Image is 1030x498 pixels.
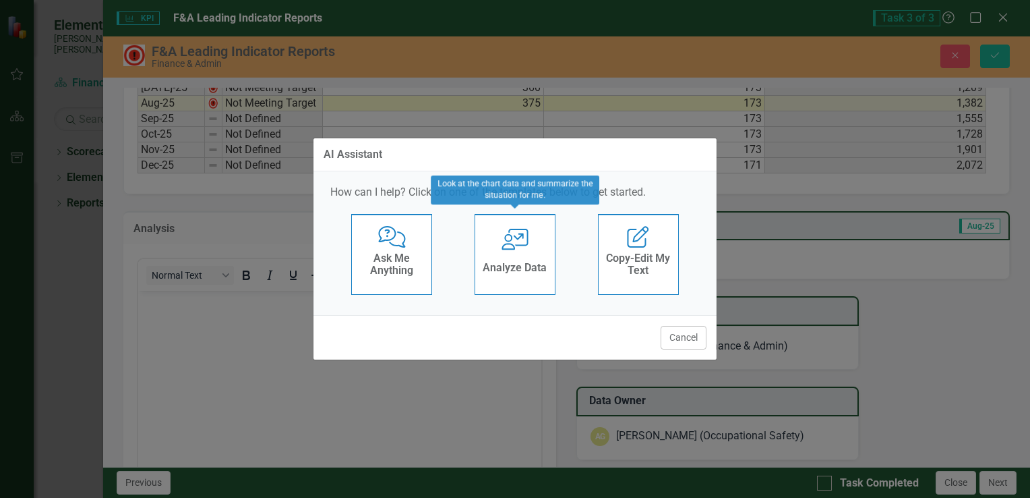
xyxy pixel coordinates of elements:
h4: Analyze Data [483,262,547,274]
h4: Ask Me Anything [359,252,425,276]
div: AI Assistant [324,148,382,161]
button: Cancel [661,326,706,350]
p: How can I help? Click on one of the templates below to get started. [330,185,700,200]
h4: Copy-Edit My Text [605,252,671,276]
div: Look at the chart data and summarize the situation for me. [431,175,599,204]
